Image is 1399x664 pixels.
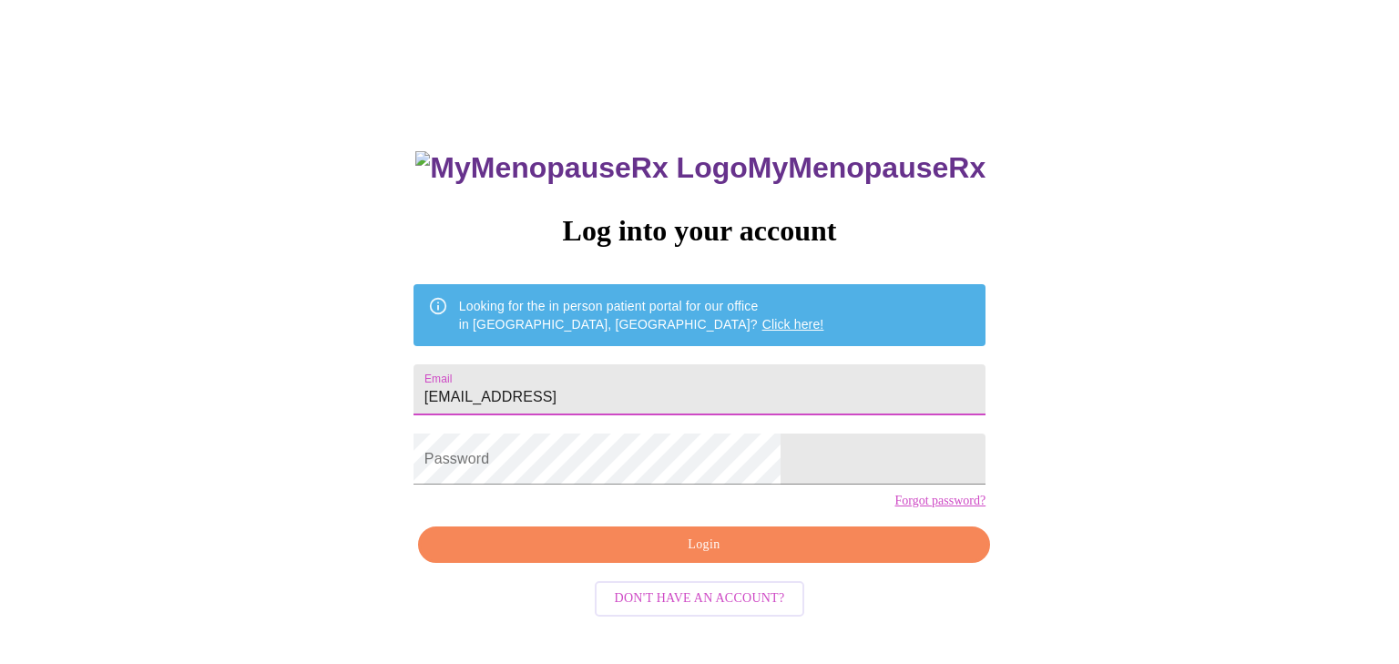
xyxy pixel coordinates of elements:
div: Looking for the in person patient portal for our office in [GEOGRAPHIC_DATA], [GEOGRAPHIC_DATA]? [459,290,824,341]
span: Login [439,534,969,557]
button: Login [418,526,990,564]
h3: Log into your account [414,214,985,248]
h3: MyMenopauseRx [415,151,985,185]
img: MyMenopauseRx Logo [415,151,747,185]
span: Don't have an account? [615,587,785,610]
a: Don't have an account? [590,589,810,605]
a: Forgot password? [894,494,985,508]
button: Don't have an account? [595,581,805,617]
a: Click here! [762,317,824,332]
